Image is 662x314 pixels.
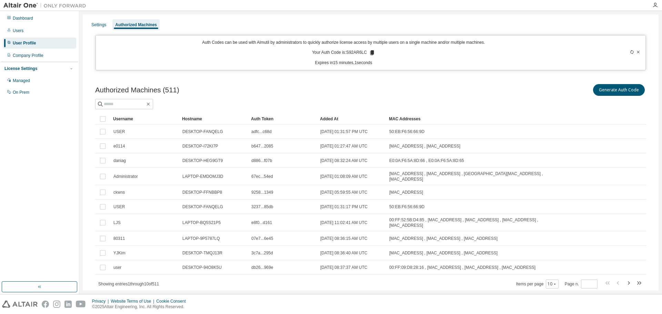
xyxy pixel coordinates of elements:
[4,66,37,71] div: License Settings
[3,2,90,9] img: Altair One
[64,301,72,308] img: linkedin.svg
[251,204,273,210] span: 3237...85db
[251,250,273,256] span: 3c7a...295d
[113,204,125,210] span: USER
[251,143,273,149] span: b647...2085
[251,265,273,270] span: db26...969e
[182,143,218,149] span: DESKTOP-I72KI7P
[13,40,36,46] div: User Profile
[389,265,535,270] span: 00:FF:09:D8:28:16 , [MAC_ADDRESS] , [MAC_ADDRESS] , [MAC_ADDRESS]
[113,265,121,270] span: user
[320,190,368,195] span: [DATE] 05:59:55 AM UTC
[182,190,222,195] span: DESKTOP-FFNBBP8
[182,113,245,124] div: Hostname
[13,53,43,58] div: Company Profile
[182,220,221,225] span: LAPTOP-BQ5S21P5
[320,129,368,134] span: [DATE] 01:31:57 PM UTC
[251,220,272,225] span: e8f0...d161
[113,190,125,195] span: ckwns
[182,174,223,179] span: LAPTOP-EMDOMJ3D
[113,220,121,225] span: LJS
[389,171,570,182] span: [MAC_ADDRESS] , [MAC_ADDRESS] , [GEOGRAPHIC_DATA][MAC_ADDRESS] , [MAC_ADDRESS]
[312,50,375,56] p: Your Auth Code is: S92AR6LC
[76,301,86,308] img: youtube.svg
[98,282,159,286] span: Showing entries 1 through 10 of 511
[389,204,424,210] span: 50:EB:F6:56:66:9D
[251,113,314,124] div: Auth Token
[320,143,368,149] span: [DATE] 01:27:47 AM UTC
[91,22,106,28] div: Settings
[13,78,30,83] div: Managed
[320,113,383,124] div: Added At
[92,304,190,310] p: © 2025 Altair Engineering, Inc. All Rights Reserved.
[320,236,368,241] span: [DATE] 08:36:15 AM UTC
[100,40,588,45] p: Auth Codes can be used with Almutil by administrators to quickly authorize license access by mult...
[320,158,368,163] span: [DATE] 08:32:24 AM UTC
[251,190,273,195] span: 9258...1349
[593,84,645,96] button: Generate Auth Code
[92,298,111,304] div: Privacy
[320,250,368,256] span: [DATE] 08:36:40 AM UTC
[389,190,423,195] span: [MAC_ADDRESS]
[111,298,156,304] div: Website Terms of Use
[42,301,49,308] img: facebook.svg
[389,113,570,124] div: MAC Addresses
[113,174,138,179] span: Administrator
[251,129,272,134] span: adfc...c68d
[100,60,588,66] p: Expires in 15 minutes, 1 seconds
[389,217,570,228] span: 00:FF:52:5B:D4:85 , [MAC_ADDRESS] , [MAC_ADDRESS] , [MAC_ADDRESS] , [MAC_ADDRESS]
[2,301,38,308] img: altair_logo.svg
[182,129,223,134] span: DESKTOP-FANQELG
[113,113,177,124] div: Username
[13,16,33,21] div: Dashboard
[95,86,179,94] span: Authorized Machines (511)
[113,250,126,256] span: YJKim
[389,236,498,241] span: [MAC_ADDRESS] , [MAC_ADDRESS] , [MAC_ADDRESS]
[182,204,223,210] span: DESKTOP-FANQELG
[13,90,29,95] div: On Prem
[251,236,273,241] span: 07e7...6e45
[320,174,368,179] span: [DATE] 01:08:09 AM UTC
[156,298,190,304] div: Cookie Consent
[251,174,273,179] span: 67ec...54ed
[182,236,220,241] span: LAPTOP-9P5787LQ
[389,158,464,163] span: E0:0A:F6:5A:8D:66 , E0:0A:F6:5A:8D:65
[320,204,368,210] span: [DATE] 01:31:17 PM UTC
[389,250,498,256] span: [MAC_ADDRESS] , [MAC_ADDRESS] , [MAC_ADDRESS]
[182,250,222,256] span: DESKTOP-TMQJ13R
[115,22,157,28] div: Authorized Machines
[53,301,60,308] img: instagram.svg
[389,129,424,134] span: 50:EB:F6:56:66:9D
[113,236,125,241] span: 80311
[113,158,126,163] span: daniag
[113,143,125,149] span: e0114
[320,265,368,270] span: [DATE] 08:37:37 AM UTC
[251,158,272,163] span: d886...f07b
[182,265,222,270] span: DESKTOP-94O8K5U
[548,281,557,287] button: 10
[113,129,125,134] span: USER
[565,280,598,288] span: Page n.
[389,143,460,149] span: [MAC_ADDRESS] , [MAC_ADDRESS]
[516,280,559,288] span: Items per page
[13,28,23,33] div: Users
[320,220,368,225] span: [DATE] 11:02:41 AM UTC
[182,158,223,163] span: DESKTOP-HEG9GT9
